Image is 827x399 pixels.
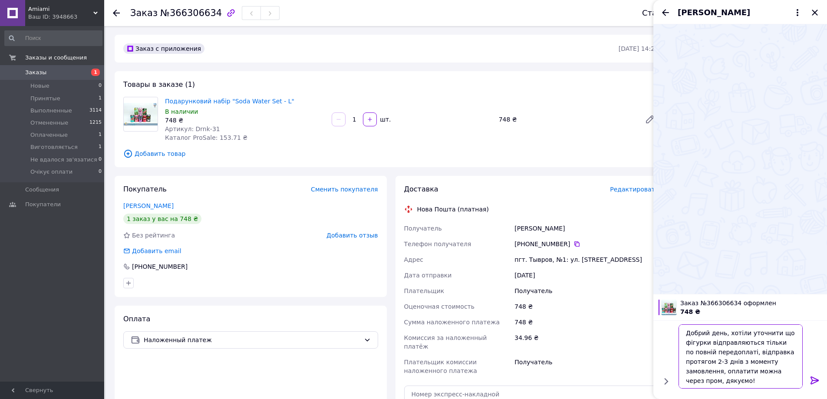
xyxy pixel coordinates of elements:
[678,7,803,18] button: [PERSON_NAME]
[30,156,97,164] span: Не вдалося зв'язатися
[131,247,182,255] div: Добавить email
[513,299,660,314] div: 748 ₴
[513,221,660,236] div: [PERSON_NAME]
[25,201,61,208] span: Покупатели
[123,149,659,158] span: Добавить товар
[165,98,294,105] a: Подарунковий набір "Soda Water Set - L"
[113,9,120,17] div: Вернуться назад
[404,225,442,232] span: Получатель
[513,267,660,283] div: [DATE]
[99,131,102,139] span: 1
[404,287,445,294] span: Плательщик
[123,43,204,54] div: Заказ с приложения
[165,134,247,141] span: Каталог ProSale: 153.71 ₴
[30,131,68,139] span: Оплаченные
[619,45,659,52] time: [DATE] 14:25
[404,303,475,310] span: Оценочная стоимость
[165,116,325,125] div: 748 ₴
[680,299,822,307] span: Заказ №366306634 оформлен
[122,247,182,255] div: Добавить email
[30,119,68,127] span: Отмененные
[25,54,87,62] span: Заказы и сообщения
[810,7,820,18] button: Закрыть
[642,9,700,17] div: Статус заказа
[165,108,198,115] span: В наличии
[513,252,660,267] div: пгт. Тывров, №1: ул. [STREET_ADDRESS]
[30,82,49,90] span: Новые
[30,107,72,115] span: Выполненные
[123,214,201,224] div: 1 заказ у вас на 748 ₴
[4,30,102,46] input: Поиск
[404,272,452,279] span: Дата отправки
[610,186,659,193] span: Редактировать
[660,7,671,18] button: Назад
[123,202,174,209] a: [PERSON_NAME]
[513,283,660,299] div: Получатель
[679,324,803,389] textarea: Добрий день, хотіли уточнити що фігурки відправляються тільки по повній передоплаті, відправка пр...
[160,8,222,18] span: №366306634
[99,168,102,176] span: 0
[30,143,78,151] span: Виготовляється
[25,69,46,76] span: Заказы
[28,13,104,21] div: Ваш ID: 3948663
[660,376,672,387] button: Показать кнопки
[89,107,102,115] span: 3114
[123,80,195,89] span: Товары в заказе (1)
[495,113,638,125] div: 748 ₴
[25,186,59,194] span: Сообщения
[132,232,175,239] span: Без рейтинга
[404,319,500,326] span: Сумма наложенного платежа
[130,8,158,18] span: Заказ
[99,156,102,164] span: 0
[513,330,660,354] div: 34.96 ₴
[404,241,471,247] span: Телефон получателя
[165,125,220,132] span: Артикул: Drnk-31
[641,111,659,128] a: Редактировать
[99,82,102,90] span: 0
[91,69,100,76] span: 1
[144,335,360,345] span: Наложенный платеж
[123,185,167,193] span: Покупатель
[99,95,102,102] span: 1
[99,143,102,151] span: 1
[404,359,477,374] span: Плательщик комиссии наложенного платежа
[124,103,158,125] img: Подарунковий набір "Soda Water Set - L"
[89,119,102,127] span: 1215
[30,168,72,176] span: Очікує оплати
[378,115,392,124] div: шт.
[513,354,660,379] div: Получатель
[326,232,378,239] span: Добавить отзыв
[131,262,188,271] div: [PHONE_NUMBER]
[404,185,438,193] span: Доставка
[513,314,660,330] div: 748 ₴
[678,7,750,18] span: [PERSON_NAME]
[415,205,491,214] div: Нова Пошта (платная)
[514,240,659,248] div: [PHONE_NUMBER]
[123,315,150,323] span: Оплата
[311,186,378,193] span: Сменить покупателя
[661,300,677,315] img: 6361114363_w100_h100_podarunkovij-nabir-soda.jpg
[28,5,93,13] span: Amiami
[30,95,60,102] span: Принятые
[404,334,487,350] span: Комиссия за наложенный платёж
[680,308,700,315] span: 748 ₴
[404,256,423,263] span: Адрес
